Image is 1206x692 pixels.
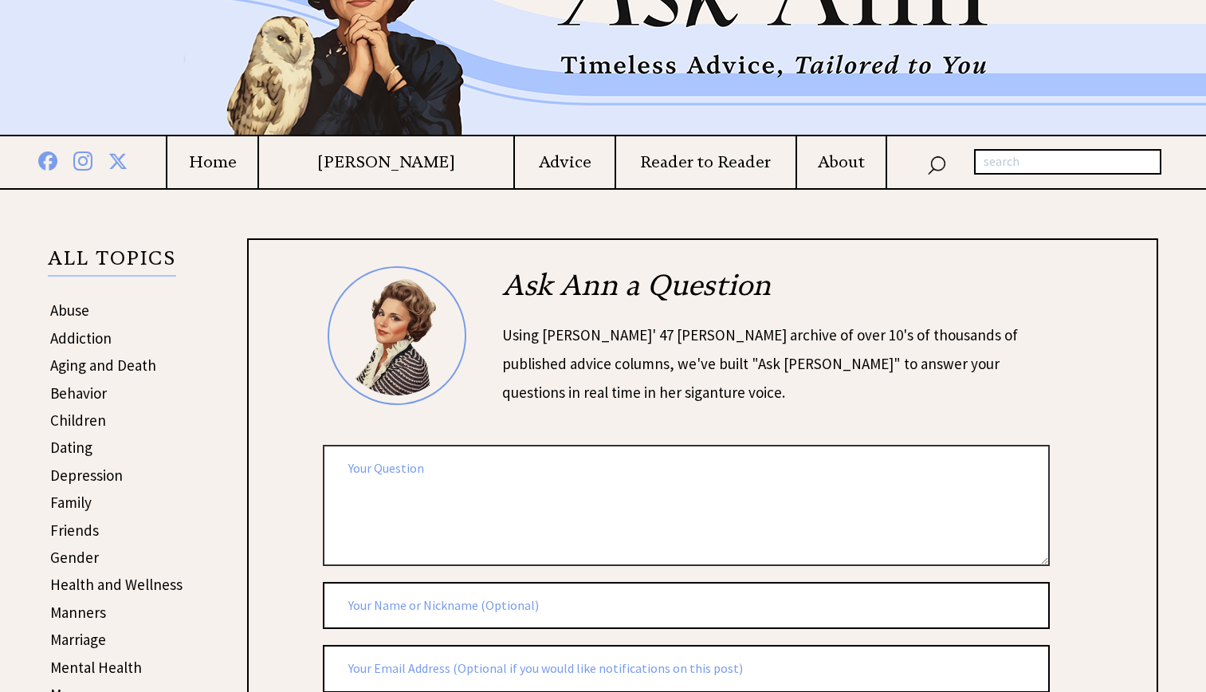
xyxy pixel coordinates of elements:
[38,148,57,171] img: facebook%20blue.png
[108,149,128,171] img: x%20blue.png
[48,250,176,277] p: ALL TOPICS
[50,521,99,540] a: Friends
[259,152,513,172] a: [PERSON_NAME]
[974,149,1161,175] input: search
[50,301,89,320] a: Abuse
[50,493,92,512] a: Family
[50,356,156,375] a: Aging and Death
[797,152,886,172] a: About
[927,152,946,175] img: search_nav.png
[50,438,92,457] a: Dating
[502,266,1055,320] h2: Ask Ann a Question
[616,152,795,172] a: Reader to Reader
[50,603,106,622] a: Manners
[50,466,123,485] a: Depression
[50,383,107,403] a: Behavior
[515,152,614,172] a: Advice
[50,658,142,677] a: Mental Health
[50,548,99,567] a: Gender
[50,575,183,594] a: Health and Wellness
[323,582,1050,630] input: Your Name or Nickname (Optional)
[50,630,106,649] a: Marriage
[167,152,257,172] a: Home
[328,266,466,405] img: Ann6%20v2%20small.png
[502,320,1055,407] div: Using [PERSON_NAME]' 47 [PERSON_NAME] archive of over 10's of thousands of published advice colum...
[50,328,112,348] a: Addiction
[73,148,92,171] img: instagram%20blue.png
[50,411,106,430] a: Children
